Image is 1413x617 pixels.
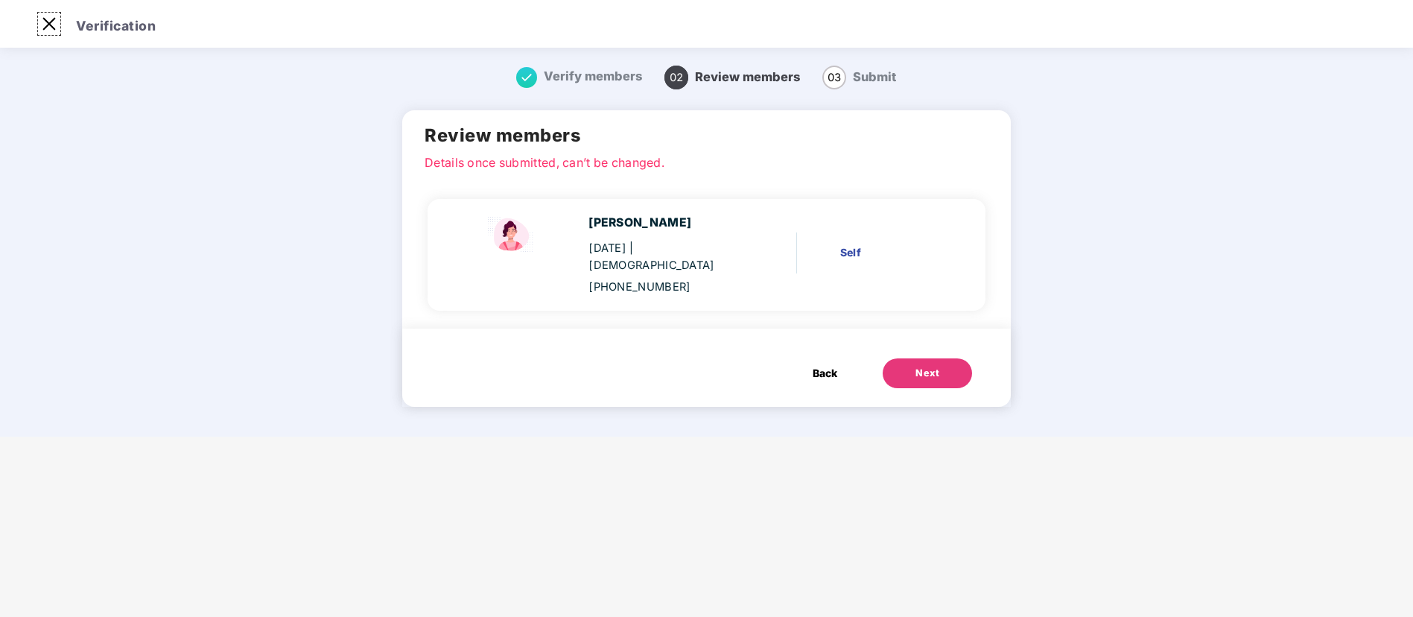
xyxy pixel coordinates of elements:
[798,358,852,388] button: Back
[516,67,537,88] img: svg+xml;base64,PHN2ZyB4bWxucz0iaHR0cDovL3d3dy53My5vcmcvMjAwMC9zdmciIHdpZHRoPSIxNiIgaGVpZ2h0PSIxNi...
[588,241,714,272] span: | [DEMOGRAPHIC_DATA]
[813,365,837,382] span: Back
[425,154,988,167] p: Details once submitted, can’t be changed.
[840,244,940,261] div: Self
[588,214,739,232] div: [PERSON_NAME]
[482,214,542,256] img: svg+xml;base64,PHN2ZyBpZD0iU3BvdXNlX2ljb24iIHhtbG5zPSJodHRwOi8vd3d3LnczLm9yZy8yMDAwL3N2ZyIgd2lkdG...
[695,69,800,84] span: Review members
[883,358,972,388] button: Next
[588,279,739,296] div: [PHONE_NUMBER]
[425,121,988,149] h2: Review members
[544,69,642,83] span: Verify members
[588,240,739,274] div: [DATE]
[853,69,896,84] span: Submit
[822,66,846,89] span: 03
[664,66,688,89] span: 02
